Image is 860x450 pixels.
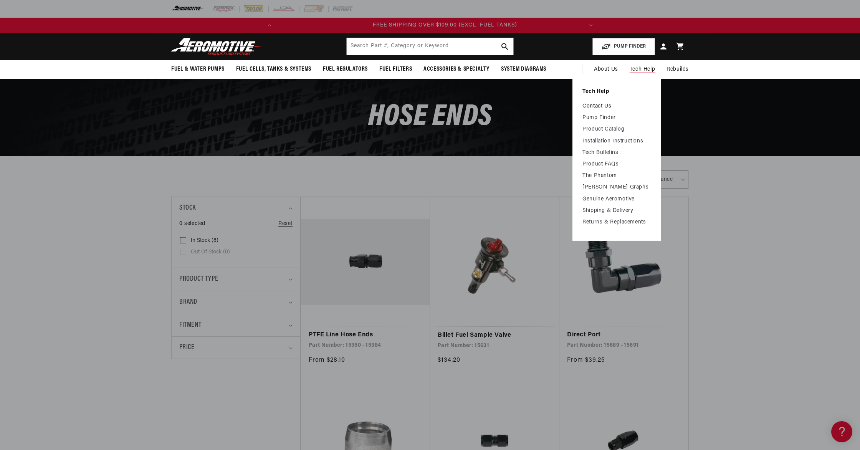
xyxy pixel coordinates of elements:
[582,126,651,133] a: Product Catalog
[624,60,661,79] summary: Tech Help
[501,65,546,73] span: System Diagrams
[171,65,225,73] span: Fuel & Water Pumps
[582,207,651,214] a: Shipping & Delivery
[373,22,517,28] span: FREE SHIPPING OVER $109.00 (EXCL. FUEL TANKS)
[106,221,148,228] a: POWERED BY ENCHANT
[292,21,598,30] div: Announcement
[309,330,422,340] a: PTFE Line Hose Ends
[230,60,317,78] summary: Fuel Cells, Tanks & Systems
[582,219,651,226] a: Returns & Replacements
[8,157,146,169] a: Brushless Fuel Pumps
[152,18,708,33] slideshow-component: Translation missing: en.sections.announcements.announcement_bar
[262,18,277,33] button: Translation missing: en.sections.announcements.previous_announcement
[179,220,205,228] span: 0 selected
[236,65,311,73] span: Fuel Cells, Tanks & Systems
[179,342,194,353] span: Price
[8,65,146,77] a: Getting Started
[179,197,293,220] summary: Stock (0 selected)
[191,237,218,244] span: In stock (8)
[582,161,651,168] a: Product FAQs
[582,103,651,110] a: Contact Us
[368,102,492,132] span: Hose Ends
[179,320,201,331] span: Fitment
[8,85,146,92] div: Frequently Asked Questions
[582,184,651,191] a: [PERSON_NAME] Graphs
[8,97,146,109] a: EFI Regulators
[179,203,196,214] span: Stock
[379,65,412,73] span: Fuel Filters
[582,172,651,179] a: The Phantom
[582,149,651,156] a: Tech Bulletins
[317,60,374,78] summary: Fuel Regulators
[292,21,598,30] div: 2 of 2
[8,205,146,219] button: Contact Us
[374,60,418,78] summary: Fuel Filters
[179,268,293,291] summary: Product type (0 selected)
[418,60,495,78] summary: Accessories & Specialty
[8,53,146,61] div: General
[8,109,146,121] a: Carbureted Fuel Pumps
[583,18,599,33] button: Translation missing: en.sections.announcements.next_announcement
[630,65,655,74] span: Tech Help
[423,65,490,73] span: Accessories & Specialty
[582,88,651,95] a: Tech Help
[347,38,513,55] input: Search by Part Number, Category or Keyword
[567,330,681,340] a: Direct Port
[438,331,552,341] a: Billet Fuel Sample Valve
[179,291,293,314] summary: Brand (0 selected)
[8,145,146,157] a: 340 Stealth Fuel Pumps
[582,138,651,145] a: Installation Instructions
[169,38,265,56] img: Aeromotive
[8,133,146,145] a: EFI Fuel Pumps
[278,220,293,228] a: Reset
[179,297,197,308] span: Brand
[592,38,655,55] button: PUMP FINDER
[165,60,230,78] summary: Fuel & Water Pumps
[191,249,230,256] span: Out of stock (0)
[588,60,624,79] a: About Us
[594,66,618,72] span: About Us
[666,65,689,74] span: Rebuilds
[495,60,552,78] summary: System Diagrams
[661,60,695,79] summary: Rebuilds
[323,65,368,73] span: Fuel Regulators
[179,337,293,359] summary: Price
[582,196,651,203] a: Genuine Aeromotive
[582,114,651,121] a: Pump Finder
[179,274,218,285] span: Product type
[8,121,146,133] a: Carbureted Regulators
[179,314,293,337] summary: Fitment (0 selected)
[496,38,513,55] button: search button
